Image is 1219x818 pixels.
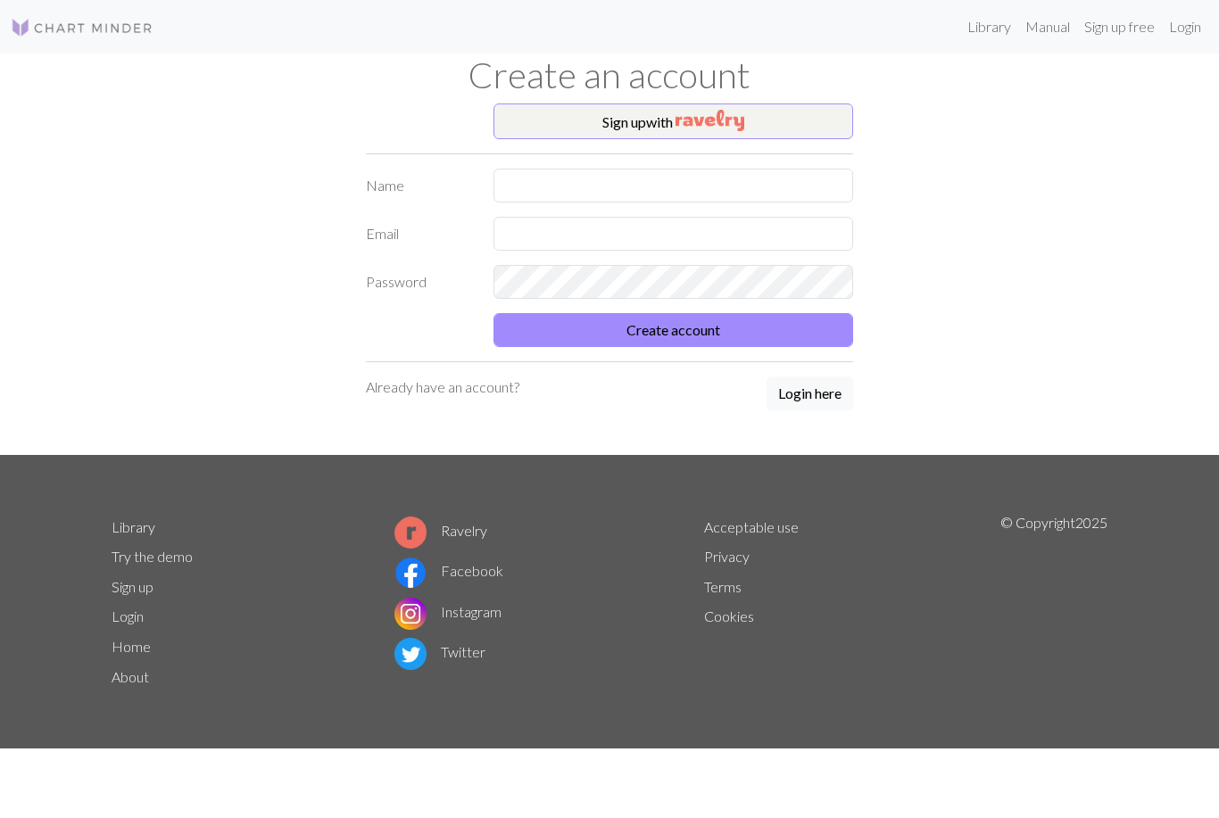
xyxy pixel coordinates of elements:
a: Sign up [112,578,153,595]
img: Facebook logo [394,557,427,589]
a: Ravelry [394,522,487,539]
a: About [112,668,149,685]
a: Login [112,607,144,624]
p: Already have an account? [366,376,519,398]
img: Logo [11,17,153,38]
a: Privacy [704,548,750,565]
h1: Create an account [101,54,1118,96]
p: © Copyright 2025 [1000,512,1107,692]
label: Password [355,265,483,299]
a: Login here [767,376,853,412]
button: Login here [767,376,853,410]
img: Ravelry logo [394,516,427,549]
label: Email [355,217,483,251]
a: Facebook [394,562,503,579]
img: Ravelry [676,110,744,131]
a: Library [960,9,1018,45]
img: Twitter logo [394,638,427,670]
a: Twitter [394,643,485,660]
a: Try the demo [112,548,193,565]
a: Acceptable use [704,518,799,535]
label: Name [355,169,483,202]
img: Instagram logo [394,598,427,630]
a: Home [112,638,151,655]
a: Manual [1018,9,1077,45]
a: Instagram [394,603,502,620]
a: Terms [704,578,742,595]
a: Cookies [704,607,754,624]
button: Sign upwith [493,103,854,139]
a: Library [112,518,155,535]
a: Login [1162,9,1208,45]
button: Create account [493,313,854,347]
a: Sign up free [1077,9,1162,45]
